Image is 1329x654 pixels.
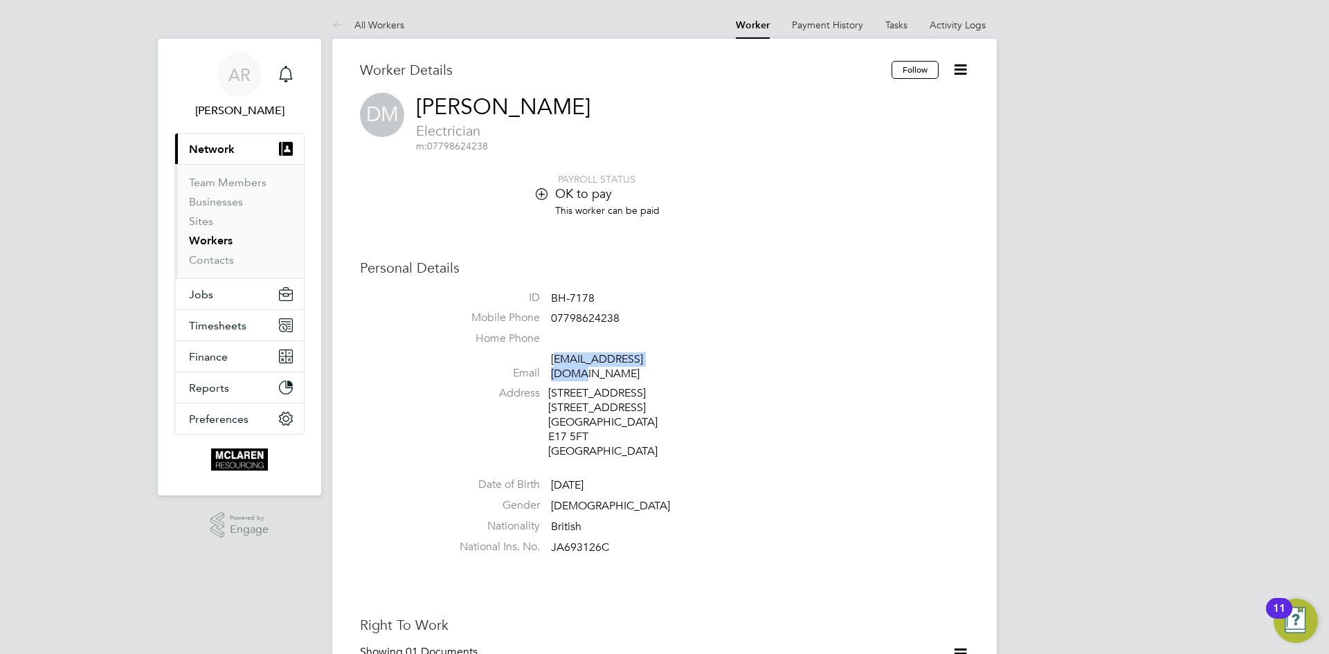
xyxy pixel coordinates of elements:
span: Network [189,143,235,156]
label: Mobile Phone [443,311,540,325]
span: Reports [189,381,229,394]
span: Preferences [189,412,248,426]
span: AR [228,66,251,84]
a: Team Members [189,176,266,189]
label: Gender [443,498,540,513]
label: National Ins. No. [443,540,540,554]
label: Address [443,386,540,401]
button: Jobs [175,279,304,309]
nav: Main navigation [158,39,321,496]
a: Go to home page [174,448,305,471]
button: Timesheets [175,310,304,340]
a: [EMAIL_ADDRESS][DOMAIN_NAME] [551,352,643,381]
a: [PERSON_NAME] [416,93,590,120]
h3: Right To Work [360,616,969,634]
span: OK to pay [555,185,612,201]
label: Date of Birth [443,478,540,492]
a: Contacts [189,253,234,266]
span: [DEMOGRAPHIC_DATA] [551,499,670,513]
a: Powered byEngage [210,512,269,538]
a: Payment History [792,19,863,31]
div: Network [175,164,304,278]
label: Home Phone [443,331,540,346]
span: Engage [230,524,269,536]
img: mclaren-logo-retina.png [211,448,267,471]
h3: Personal Details [360,259,969,277]
span: Timesheets [189,319,246,332]
span: 07798624238 [416,140,488,152]
span: This worker can be paid [555,204,660,217]
button: Open Resource Center, 11 new notifications [1274,599,1318,643]
a: Activity Logs [930,19,986,31]
span: Finance [189,350,228,363]
span: Jobs [189,288,213,301]
span: BH-7178 [551,291,595,305]
button: Preferences [175,403,304,434]
a: All Workers [332,19,404,31]
button: Follow [892,61,939,79]
span: JA693126C [551,541,609,554]
a: AR[PERSON_NAME] [174,53,305,119]
span: British [551,520,581,534]
button: Finance [175,341,304,372]
label: ID [443,291,540,305]
button: Reports [175,372,304,403]
button: Network [175,134,304,164]
h3: Worker Details [360,61,892,79]
span: m: [416,140,427,152]
span: [DATE] [551,479,584,493]
div: [STREET_ADDRESS] [STREET_ADDRESS] [GEOGRAPHIC_DATA] E17 5FT [GEOGRAPHIC_DATA] [548,386,680,458]
span: Powered by [230,512,269,524]
span: DM [360,93,404,137]
div: 11 [1273,608,1285,626]
label: Email [443,366,540,381]
span: 07798624238 [551,312,620,326]
span: PAYROLL STATUS [558,173,635,185]
a: Workers [189,234,233,247]
label: Nationality [443,519,540,534]
span: Electrician [416,122,590,140]
a: Tasks [885,19,907,31]
span: Arek Roziewicz [174,102,305,119]
a: Worker [736,19,770,31]
a: Sites [189,215,213,228]
a: Businesses [189,195,243,208]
